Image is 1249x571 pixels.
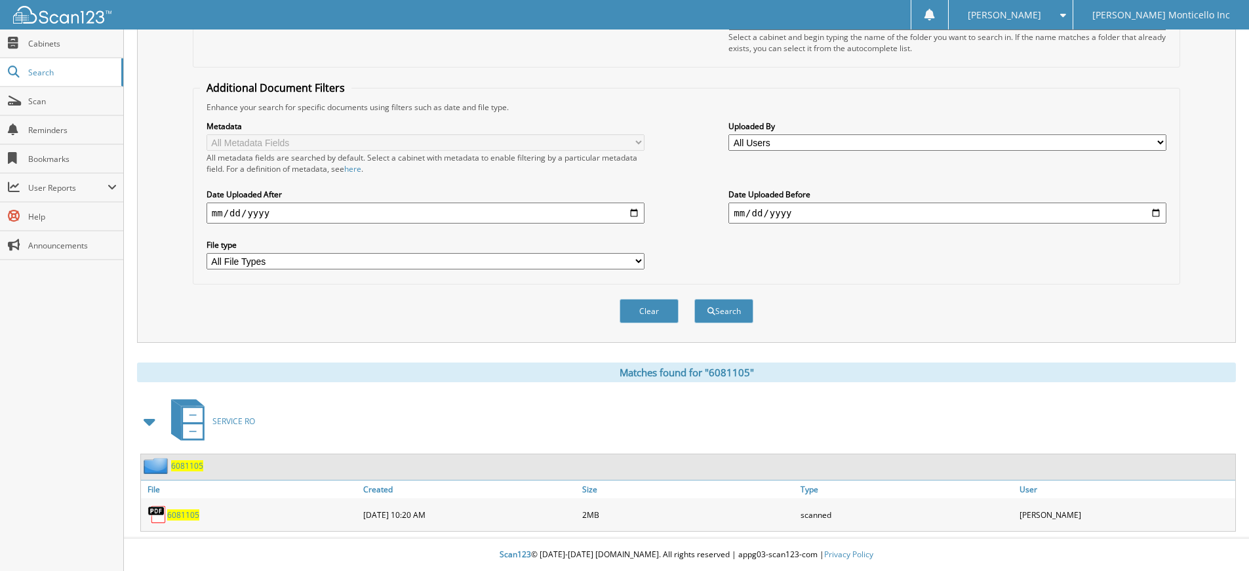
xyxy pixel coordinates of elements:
[200,102,1173,113] div: Enhance your search for specific documents using filters such as date and file type.
[968,11,1041,19] span: [PERSON_NAME]
[28,96,117,107] span: Scan
[360,502,579,528] div: [DATE] 10:20 AM
[212,416,255,427] span: SERVICE RO
[620,299,679,323] button: Clear
[797,481,1016,498] a: Type
[144,458,171,474] img: folder2.png
[1183,508,1249,571] iframe: Chat Widget
[728,31,1166,54] div: Select a cabinet and begin typing the name of the folder you want to search in. If the name match...
[1092,11,1230,19] span: [PERSON_NAME] Monticello Inc
[163,395,255,447] a: SERVICE RO
[28,240,117,251] span: Announcements
[171,460,203,471] a: 6081105
[207,152,644,174] div: All metadata fields are searched by default. Select a cabinet with metadata to enable filtering b...
[207,203,644,224] input: start
[167,509,199,521] a: 6081105
[28,125,117,136] span: Reminders
[28,211,117,222] span: Help
[28,67,115,78] span: Search
[728,203,1166,224] input: end
[1016,502,1235,528] div: [PERSON_NAME]
[28,38,117,49] span: Cabinets
[579,502,798,528] div: 2MB
[694,299,753,323] button: Search
[824,549,873,560] a: Privacy Policy
[28,182,108,193] span: User Reports
[360,481,579,498] a: Created
[207,189,644,200] label: Date Uploaded After
[148,505,167,524] img: PDF.png
[579,481,798,498] a: Size
[124,539,1249,571] div: © [DATE]-[DATE] [DOMAIN_NAME]. All rights reserved | appg03-scan123-com |
[797,502,1016,528] div: scanned
[500,549,531,560] span: Scan123
[200,81,351,95] legend: Additional Document Filters
[1016,481,1235,498] a: User
[207,121,644,132] label: Metadata
[728,189,1166,200] label: Date Uploaded Before
[28,153,117,165] span: Bookmarks
[207,239,644,250] label: File type
[728,121,1166,132] label: Uploaded By
[344,163,361,174] a: here
[137,363,1236,382] div: Matches found for "6081105"
[141,481,360,498] a: File
[13,6,111,24] img: scan123-logo-white.svg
